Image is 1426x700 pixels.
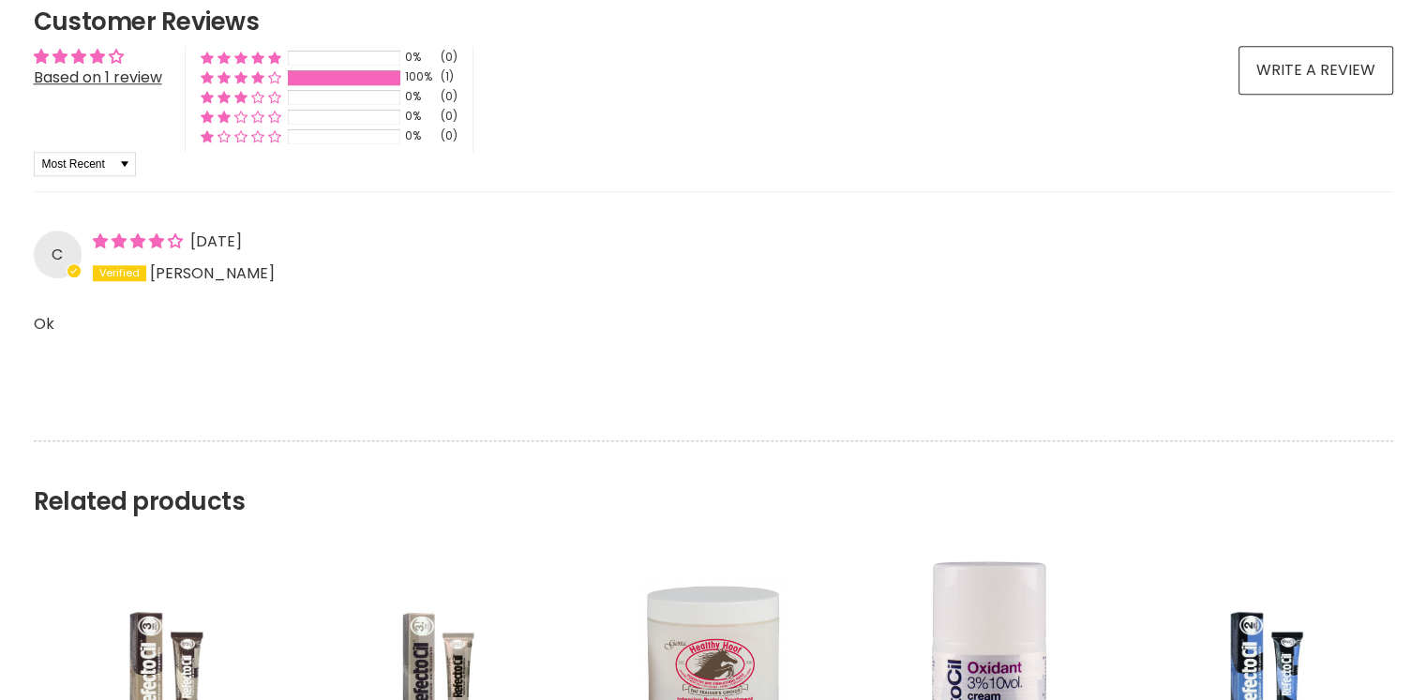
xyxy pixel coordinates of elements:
[34,67,162,88] a: Based on 1 review
[1238,46,1393,95] a: Write a review
[34,311,1393,362] p: Ok
[34,231,82,278] div: C
[93,231,187,252] span: 4 star review
[34,5,1393,38] h2: Customer Reviews
[201,69,281,85] div: 100% (1) reviews with 4 star rating
[34,152,136,176] select: Sort dropdown
[190,231,242,252] span: [DATE]
[150,261,275,283] span: [PERSON_NAME]
[34,440,1393,516] h2: Related products
[405,69,435,85] div: 100%
[441,69,454,85] div: (1)
[34,46,162,67] div: Average rating is 4.00 stars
